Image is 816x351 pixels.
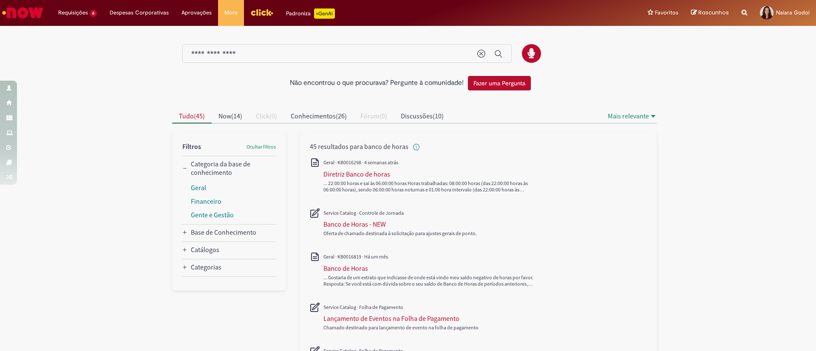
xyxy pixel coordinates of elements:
span: More [224,8,238,17]
span: Requisições [58,8,88,17]
p: +GenAi [314,8,335,19]
div: Padroniza [286,8,335,19]
h2: Não encontrou o que procurava? Pergunte à comunidade! [290,79,464,87]
span: Naiara Godoi [776,9,810,16]
span: Rascunhos [698,8,729,17]
span: Despesas Corporativas [110,8,169,17]
span: Aprovações [181,8,212,17]
img: click_logo_yellow_360x200.png [250,6,273,19]
span: Favoritos [655,8,678,17]
a: Rascunhos [691,9,729,17]
button: Fazer uma Pergunta [468,76,531,90]
span: 6 [90,10,97,17]
img: ServiceNow [1,4,45,21]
